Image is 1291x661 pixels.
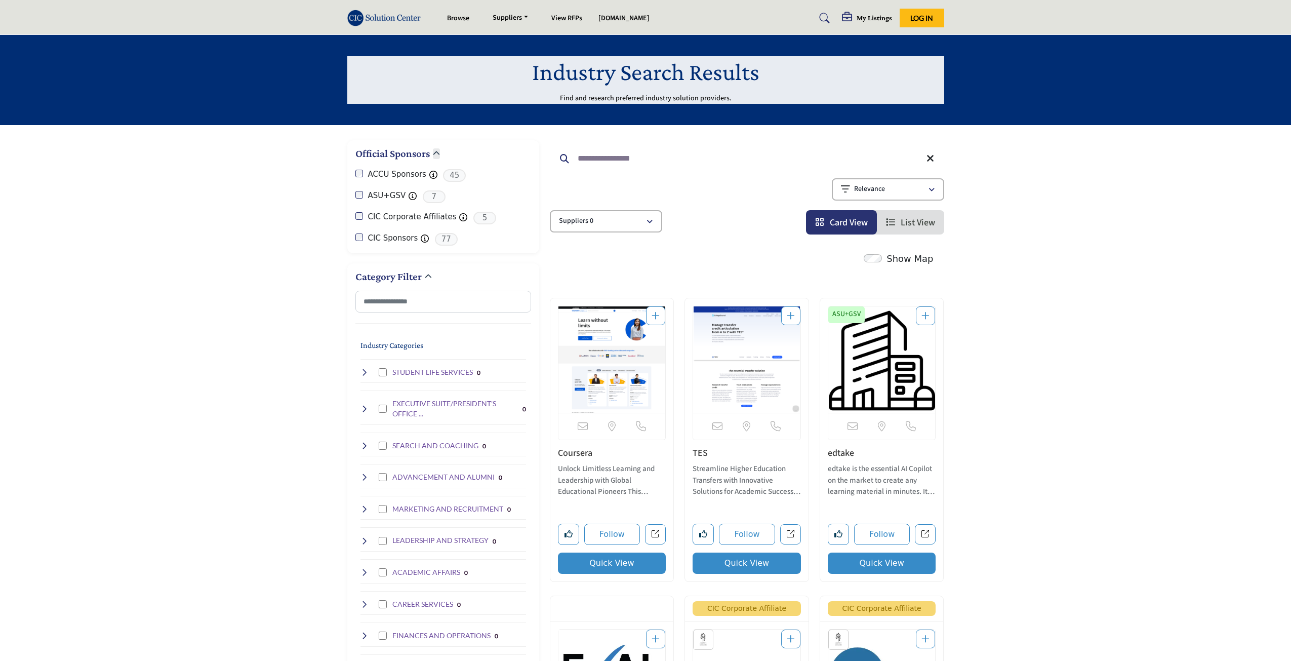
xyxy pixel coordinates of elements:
[355,291,531,313] input: Search Category
[392,567,460,577] h4: ACADEMIC AFFAIRS: Academic program development, faculty resources, and curriculum enhancement sol...
[828,448,936,459] h3: edtake
[693,447,708,459] a: TES
[482,441,486,450] div: 0 Results For SEARCH AND COACHING
[828,306,936,413] img: edtake
[857,13,892,22] h5: My Listings
[392,631,491,641] h4: FINANCES AND OPERATIONS: Financial management, budgeting tools, and operational efficiency soluti...
[901,216,935,229] span: List View
[464,569,468,576] b: 0
[886,216,935,229] a: View List
[392,535,489,546] h4: LEADERSHIP AND STRATEGY: Institutional effectiveness, strategic planning, and leadership developm...
[830,216,868,229] span: Card View
[473,212,496,224] span: 5
[842,12,892,24] div: My Listings
[828,601,936,616] span: CIC Corporate Affiliate
[368,169,426,180] label: ACCU Sponsors
[693,553,801,574] button: Quick View
[355,212,363,220] input: CIC Corporate Affiliates checkbox
[719,524,775,545] button: Follow
[355,146,430,161] h2: Official Sponsors
[392,472,495,482] h4: ADVANCEMENT AND ALUMNI: Donor management, fundraising solutions, and alumni engagement platforms ...
[787,633,795,646] a: Add To List
[559,216,593,226] p: Suppliers 0
[828,524,849,545] button: Like listing
[447,13,469,23] a: Browse
[921,310,930,323] a: Add To List
[532,56,759,88] h1: Industry Search Results
[854,524,910,545] button: Follow
[368,232,418,244] label: CIC Sponsors
[598,13,650,23] a: [DOMAIN_NAME]
[558,306,666,413] a: Open Listing in new tab
[910,14,933,22] span: Log In
[558,524,579,545] button: Like listing
[493,538,496,545] b: 0
[522,406,526,413] b: 0
[560,94,732,104] p: Find and research preferred industry solution providers.
[379,405,387,413] input: Select EXECUTIVE SUITE/PRESIDENT'S OFFICE SERVICES checkbox
[493,536,496,546] div: 0 Results For LEADERSHIP AND STRATEGY
[806,210,877,235] li: Card View
[652,310,660,323] a: Add To List
[392,504,503,514] h4: MARKETING AND RECRUITMENT: Brand development, digital marketing, and student recruitment campaign...
[355,170,363,177] input: ACCU Sponsors checkbox
[435,233,458,246] span: 77
[499,474,502,481] b: 0
[693,461,801,498] a: Streamline Higher Education Transfers with Innovative Solutions for Academic Success The company ...
[915,524,936,545] a: Open edtake2 in new tab
[696,633,710,647] img: ACCU Sponsors Badge Icon
[443,169,466,182] span: 45
[831,633,845,647] img: ACCU Sponsors Badge Icon
[355,269,422,284] h2: Category Filter
[810,10,836,26] a: Search
[486,11,535,25] a: Suppliers
[550,210,662,232] button: Suppliers 0
[558,553,666,574] button: Quick View
[482,443,486,450] b: 0
[645,524,666,545] a: Open coursera in new tab
[558,463,666,498] p: Unlock Limitless Learning and Leadership with Global Educational Pioneers This company operates w...
[652,633,660,646] a: Add To List
[347,10,426,26] img: Site Logo
[877,210,944,235] li: List View
[693,448,801,459] h3: TES
[551,13,582,23] a: View RFPs
[379,442,387,450] input: Select SEARCH AND COACHING checkbox
[693,524,714,545] button: Like listing
[550,146,944,171] input: Search Keyword
[392,399,518,418] h4: EXECUTIVE SUITE/PRESIDENT'S OFFICE SERVICES: Strategic planning, leadership support, and executiv...
[457,600,461,609] div: 0 Results For CAREER SERVICES
[558,447,592,459] a: Coursera
[693,463,801,498] p: Streamline Higher Education Transfers with Innovative Solutions for Academic Success The company ...
[558,461,666,498] a: Unlock Limitless Learning and Leadership with Global Educational Pioneers This company operates w...
[379,537,387,545] input: Select LEADERSHIP AND STRATEGY checkbox
[368,211,457,223] label: CIC Corporate Affiliates
[507,506,511,513] b: 0
[423,190,446,203] span: 7
[832,309,861,320] p: ASU+GSV
[854,184,885,195] p: Relevance
[693,306,800,413] a: Open Listing in new tab
[355,234,363,241] input: CIC Sponsors checkbox
[457,601,461,608] b: 0
[780,524,801,545] a: Open tes in new tab
[828,463,936,498] p: edtake is the essential AI Copilot on the market to create any learning material in minutes. It h...
[693,306,800,413] img: TES
[499,473,502,482] div: 0 Results For ADVANCEMENT AND ALUMNI
[379,568,387,576] input: Select ACADEMIC AFFAIRS checkbox
[832,178,944,201] button: Relevance
[477,368,480,377] div: 0 Results For STUDENT LIFE SERVICES
[828,447,854,459] a: edtake
[360,339,423,352] button: Industry Categories
[464,568,468,577] div: 0 Results For ACADEMIC AFFAIRS
[787,310,795,323] a: Add To List
[368,190,406,202] label: ASU+GSV
[507,504,511,514] div: 0 Results For MARKETING AND RECRUITMENT
[379,632,387,640] input: Select FINANCES AND OPERATIONS checkbox
[379,505,387,513] input: Select MARKETING AND RECRUITMENT checkbox
[886,252,933,265] label: Show Map
[828,306,936,413] a: Open Listing in new tab
[477,369,480,376] b: 0
[900,9,944,27] button: Log In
